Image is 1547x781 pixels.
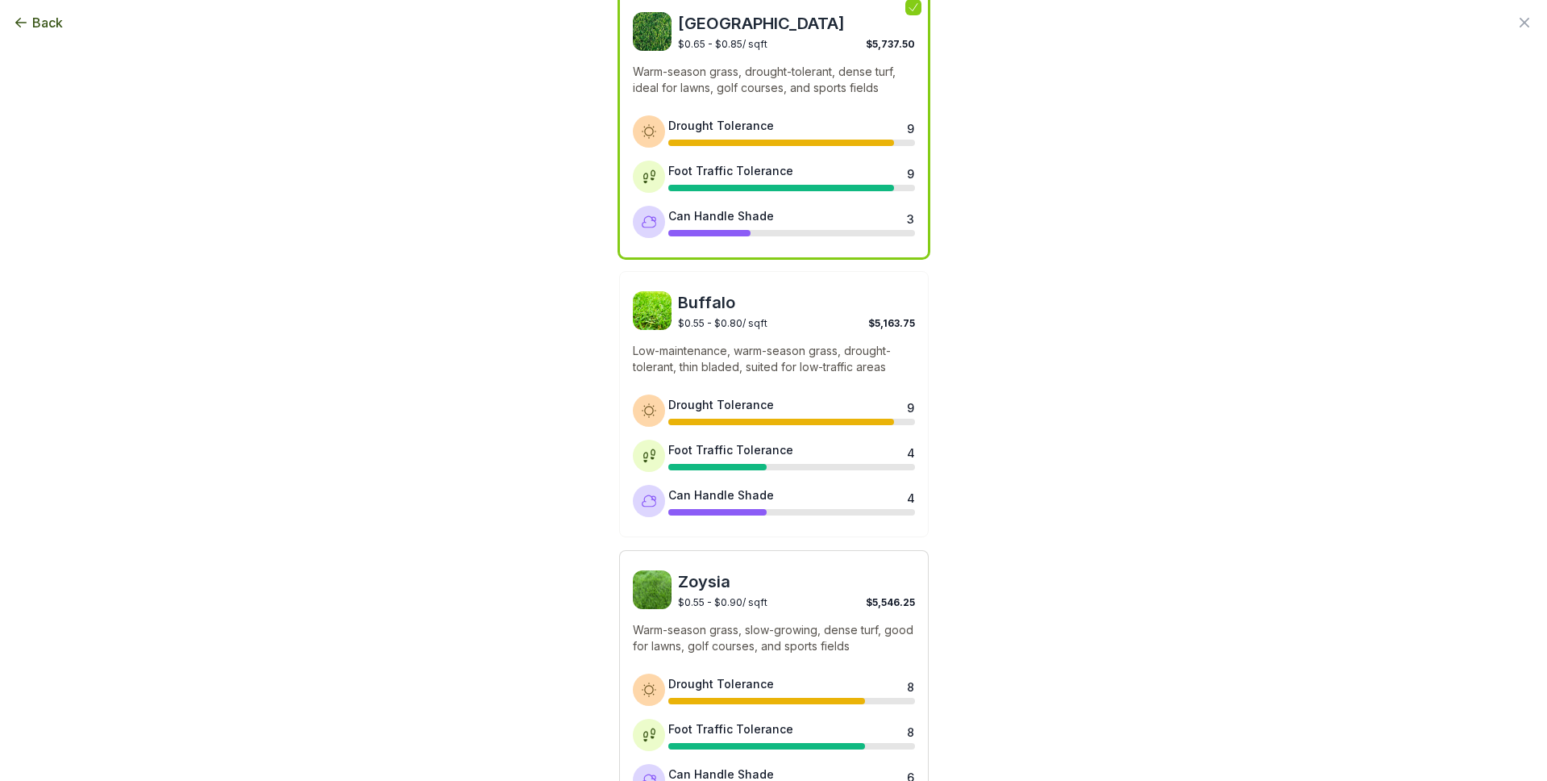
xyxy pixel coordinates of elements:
p: Low-maintenance, warm-season grass, drought-tolerant, thin bladed, suited for low-traffic areas [633,343,915,375]
div: 9 [907,120,913,133]
div: Drought Tolerance [668,396,774,413]
div: 3 [907,211,913,223]
div: 4 [907,490,913,503]
div: Foot Traffic Tolerance [668,441,793,458]
div: Drought Tolerance [668,675,774,692]
p: Warm-season grass, drought-tolerant, dense turf, ideal for lawns, golf courses, and sports fields [633,64,915,96]
div: Can Handle Shade [668,207,774,224]
img: Drought tolerance icon [641,123,657,140]
div: 8 [907,724,913,737]
img: Foot traffic tolerance icon [641,727,657,743]
div: Drought Tolerance [668,117,774,134]
img: Foot traffic tolerance icon [641,448,657,464]
span: Back [32,13,63,32]
div: 8 [907,679,913,691]
button: Back [13,13,63,32]
div: 9 [907,165,913,178]
div: Foot Traffic Tolerance [668,162,793,179]
span: Buffalo [678,291,915,314]
div: 4 [907,445,913,457]
img: Drought tolerance icon [641,682,657,698]
img: Shade tolerance icon [641,493,657,509]
div: Foot Traffic Tolerance [668,720,793,737]
div: 9 [907,399,913,412]
span: $0.55 - $0.90 / sqft [678,596,767,608]
img: Foot traffic tolerance icon [641,169,657,185]
span: Zoysia [678,570,915,593]
div: Can Handle Shade [668,487,774,503]
img: Buffalo sod image [633,291,672,330]
img: Zoysia sod image [633,570,672,609]
span: $5,546.25 [866,596,915,608]
img: Shade tolerance icon [641,214,657,230]
span: $5,163.75 [868,317,915,329]
p: Warm-season grass, slow-growing, dense turf, good for lawns, golf courses, and sports fields [633,622,915,654]
span: $0.55 - $0.80 / sqft [678,317,767,329]
img: Drought tolerance icon [641,403,657,419]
